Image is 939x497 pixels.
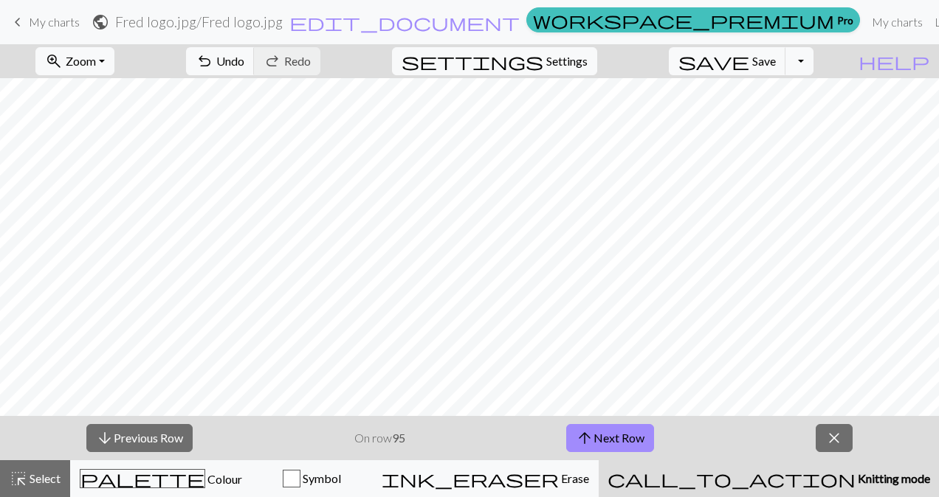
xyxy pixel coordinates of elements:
button: Colour [70,460,252,497]
span: edit_document [289,12,520,32]
button: Undo [186,47,255,75]
button: Knitting mode [599,460,939,497]
span: Zoom [66,54,96,68]
button: Next Row [566,424,654,452]
span: Select [27,471,61,485]
button: Zoom [35,47,114,75]
span: save [678,51,749,72]
span: arrow_downward [96,428,114,448]
span: Erase [559,471,589,485]
span: public [92,12,109,32]
span: palette [80,468,204,489]
span: arrow_upward [576,428,594,448]
a: Pro [526,7,860,32]
span: settings [402,51,543,72]
span: Save [752,54,776,68]
span: Symbol [300,471,341,485]
strong: 95 [392,431,405,445]
h2: Fred logo.jpg / Fred logo.jpg [115,13,283,30]
span: highlight_alt [10,468,27,489]
span: undo [196,51,213,72]
span: Knitting mode [856,471,930,485]
button: Erase [372,460,599,497]
i: Settings [402,52,543,70]
span: call_to_action [608,468,856,489]
span: workspace_premium [533,10,834,30]
button: Symbol [252,460,372,497]
span: My charts [29,15,80,29]
a: My charts [9,10,80,35]
span: close [825,428,843,448]
span: help [859,51,929,72]
span: Settings [546,52,588,70]
span: Colour [205,472,242,486]
span: keyboard_arrow_left [9,12,27,32]
a: My charts [866,7,929,37]
button: Previous Row [86,424,193,452]
button: Save [669,47,786,75]
span: ink_eraser [382,468,559,489]
button: SettingsSettings [392,47,597,75]
span: Undo [216,54,244,68]
span: zoom_in [45,51,63,72]
p: On row [354,429,405,447]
